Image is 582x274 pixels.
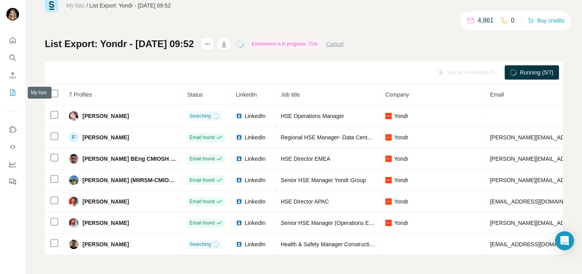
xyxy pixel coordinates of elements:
img: Avatar [69,197,78,206]
img: Avatar [6,8,19,21]
span: Searching [190,112,211,120]
span: [PERSON_NAME] [82,198,129,205]
span: Senior HSE Manager Yondr Group [281,177,366,183]
button: Feedback [6,175,19,189]
p: 4,861 [478,16,494,25]
img: LinkedIn logo [236,198,242,205]
span: Senior HSE Manager (Operations EMEA) [281,220,383,226]
li: / [86,2,88,10]
span: LinkedIn [245,176,266,184]
button: Use Surfe on LinkedIn [6,122,19,137]
span: 7 Profiles [69,91,92,98]
div: Enrichment is in progress: 71% [249,39,320,49]
img: Avatar [69,218,78,228]
span: Email found [190,155,214,162]
img: LinkedIn logo [236,134,242,141]
a: My lists [66,2,85,9]
img: Avatar [69,111,78,121]
img: company-logo [385,220,392,226]
span: Running (5/7) [520,68,553,76]
span: [PERSON_NAME] [82,112,129,120]
span: Status [187,91,203,98]
span: Health & Safety Manager Construction 100 MW Data Centre [281,241,429,247]
span: [PERSON_NAME] [82,133,129,141]
img: company-logo [385,113,392,119]
span: Yondr [394,219,408,227]
img: LinkedIn logo [236,156,242,162]
button: Search [6,51,19,65]
img: LinkedIn logo [236,220,242,226]
img: LinkedIn logo [236,177,242,183]
span: LinkedIn [245,133,266,141]
span: [PERSON_NAME] BEng CMIOSH PISEP [82,155,177,163]
span: HSE Director APAC [281,198,329,205]
span: Email found [190,219,214,226]
span: [PERSON_NAME] (MIIRSM-CMIOSH) [82,176,177,184]
div: List Export: Yondr - [DATE] 09:52 [90,2,171,10]
span: [PERSON_NAME] [82,240,129,248]
img: LinkedIn logo [236,241,242,247]
span: Yondr [394,112,408,120]
span: Company [385,91,409,98]
span: [PERSON_NAME] [82,219,129,227]
div: Open Intercom Messenger [555,231,574,250]
div: F [69,133,78,142]
button: actions [201,38,214,50]
img: Avatar [69,154,78,164]
span: LinkedIn [245,112,266,120]
span: LinkedIn [245,219,266,227]
span: Yondr [394,176,408,184]
img: company-logo [385,134,392,141]
span: Email [490,91,504,98]
p: 0 [511,16,515,25]
img: LinkedIn logo [236,113,242,119]
span: Regional HSE Manager- Data Center Operations [281,134,401,141]
span: LinkedIn [245,155,266,163]
span: Yondr [394,133,408,141]
img: Avatar [69,175,78,185]
button: Buy credits [528,15,565,26]
span: HSE Operations Manager [281,113,344,119]
img: company-logo [385,156,392,162]
span: Email found [190,198,214,205]
button: Use Surfe API [6,140,19,154]
span: Job title [281,91,300,98]
span: HSE Director EMEA [281,156,330,162]
span: Yondr [394,155,408,163]
span: LinkedIn [245,240,266,248]
span: Email found [190,134,214,141]
button: Enrich CSV [6,68,19,82]
span: Yondr [394,198,408,205]
img: Avatar [69,240,78,249]
h1: List Export: Yondr - [DATE] 09:52 [45,38,194,50]
span: Email found [190,177,214,184]
span: LinkedIn [245,198,266,205]
button: Quick start [6,33,19,48]
button: My lists [6,86,19,100]
img: company-logo [385,198,392,205]
span: LinkedIn [236,91,257,98]
button: Cancel [326,40,344,48]
img: company-logo [385,177,392,183]
span: Searching [190,241,211,248]
button: Dashboard [6,157,19,171]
